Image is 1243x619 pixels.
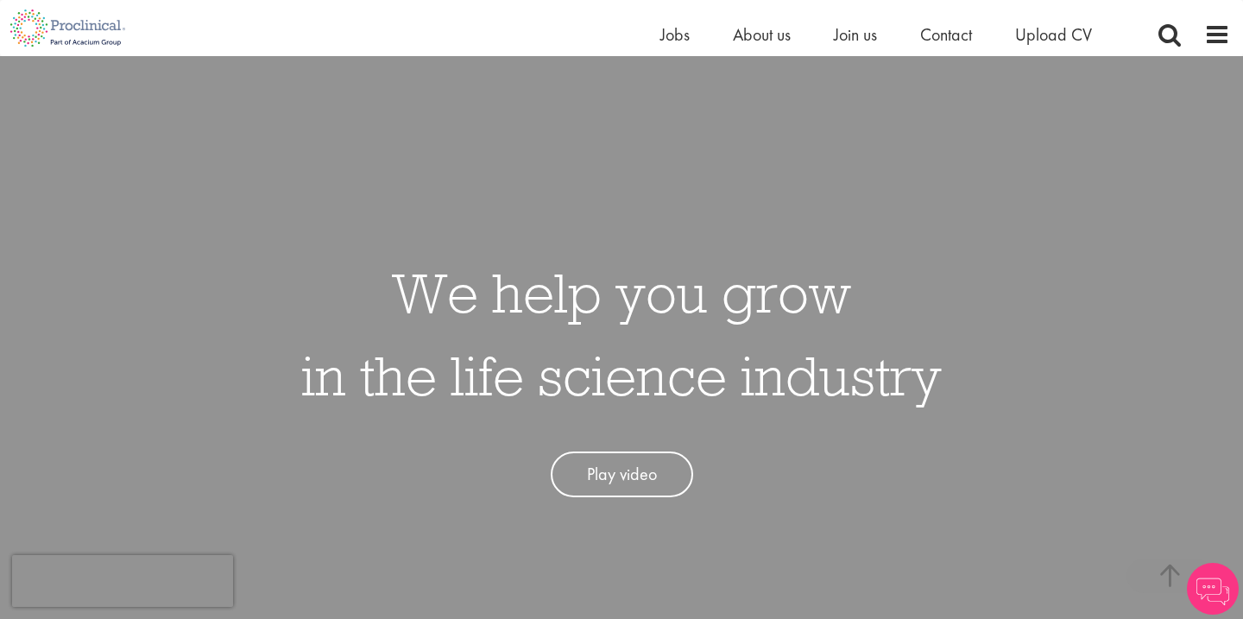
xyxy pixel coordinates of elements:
a: Contact [920,23,972,46]
a: About us [733,23,791,46]
a: Jobs [660,23,690,46]
h1: We help you grow in the life science industry [301,251,942,417]
a: Join us [834,23,877,46]
a: Upload CV [1015,23,1092,46]
img: Chatbot [1187,563,1239,615]
a: Play video [551,452,693,497]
